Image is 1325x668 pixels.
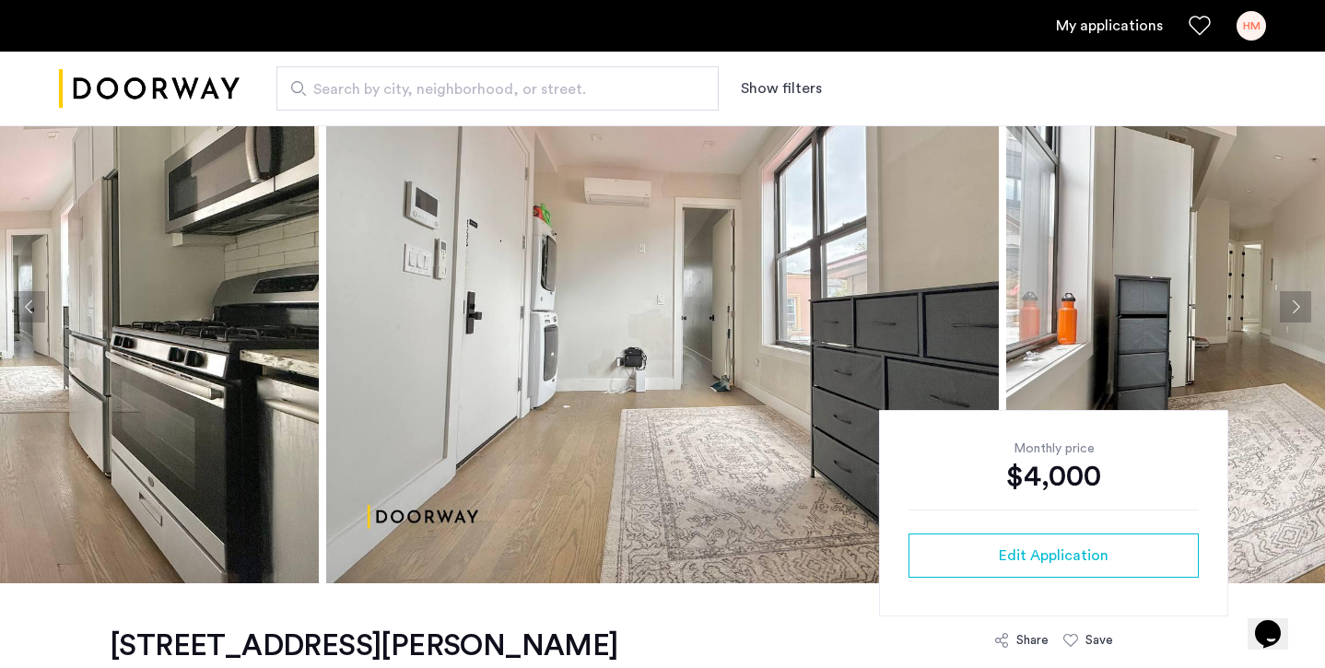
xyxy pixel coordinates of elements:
button: button [909,533,1199,578]
iframe: chat widget [1248,594,1307,650]
button: Previous apartment [14,291,45,322]
span: Edit Application [999,545,1108,567]
input: Apartment Search [276,66,719,111]
a: My application [1056,15,1163,37]
div: $4,000 [909,458,1199,495]
div: Share [1016,631,1049,650]
a: Cazamio logo [59,54,240,123]
div: HM [1237,11,1266,41]
button: Show or hide filters [741,77,822,100]
h1: [STREET_ADDRESS][PERSON_NAME] [110,627,618,664]
button: Next apartment [1280,291,1311,322]
a: Favorites [1189,15,1211,37]
span: Search by city, neighborhood, or street. [313,78,667,100]
img: logo [59,54,240,123]
div: Monthly price [909,439,1199,458]
div: Save [1085,631,1113,650]
img: apartment [326,30,999,583]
